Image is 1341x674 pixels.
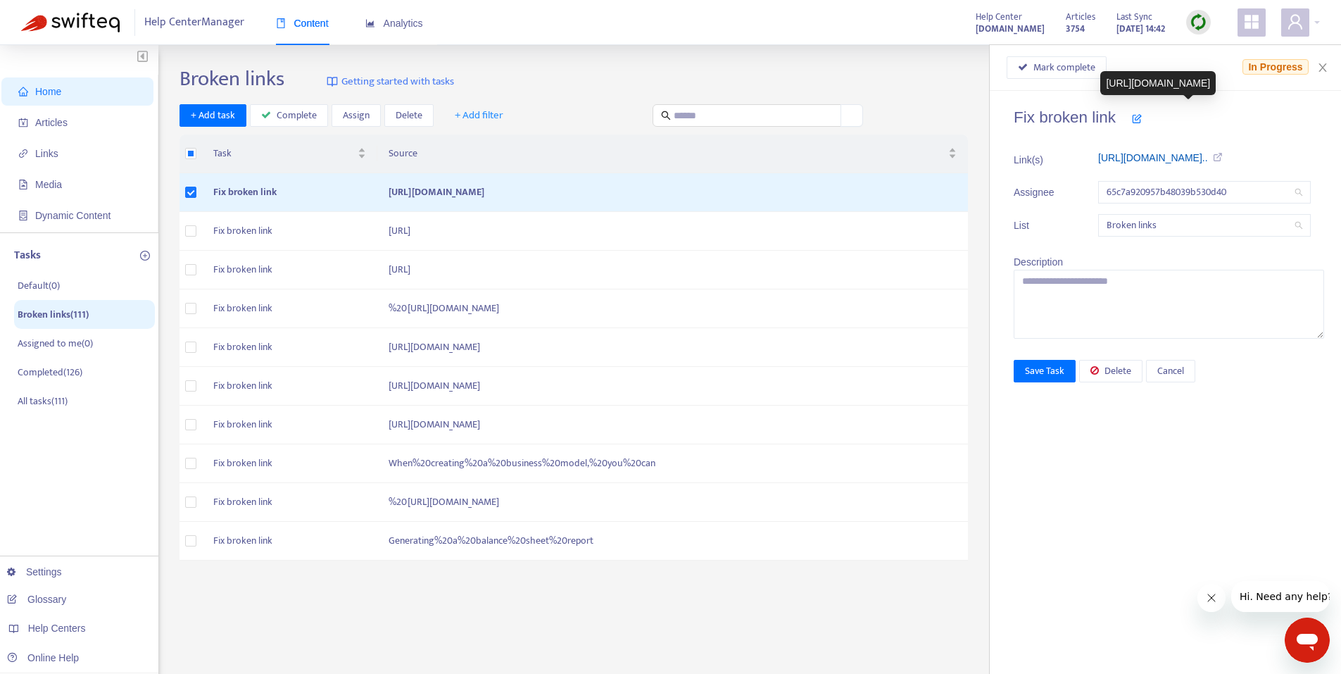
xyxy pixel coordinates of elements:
span: List [1014,218,1063,233]
span: Help Centers [28,623,86,634]
iframe: Message from company [1231,581,1330,612]
a: Getting started with tasks [327,66,454,97]
td: [URL][DOMAIN_NAME] [377,406,968,444]
img: Swifteq [21,13,120,32]
span: Help Center Manager [144,9,244,36]
span: account-book [18,118,28,127]
span: Assign [343,108,370,123]
span: Media [35,179,62,190]
a: Settings [7,566,62,578]
span: Mark complete [1033,60,1095,75]
span: 65c7a920957b48039b530d40 [1107,182,1302,203]
p: Default ( 0 ) [18,278,60,293]
span: search [661,111,671,120]
td: Fix broken link [202,406,377,444]
span: Task [213,146,355,161]
span: container [18,211,28,220]
th: Source [377,135,968,173]
span: Last Sync [1116,9,1152,25]
td: Fix broken link [202,328,377,367]
iframe: Button to launch messaging window [1285,618,1330,663]
td: [URL] [377,251,968,289]
span: Hi. Need any help? [8,10,101,21]
p: Completed ( 126 ) [18,365,82,380]
td: [URL][DOMAIN_NAME] [377,173,968,212]
td: Fix broken link [202,444,377,483]
button: Delete [384,104,434,127]
td: Fix broken link [202,483,377,522]
span: Home [35,86,61,97]
td: [URL][DOMAIN_NAME] [377,328,968,367]
td: Fix broken link [202,522,377,561]
p: All tasks ( 111 ) [18,394,68,408]
span: Links [35,148,58,159]
img: image-link [327,76,338,87]
span: + Add filter [455,107,503,124]
td: Fix broken link [202,367,377,406]
button: Assign [332,104,381,127]
a: [DOMAIN_NAME] [976,20,1045,37]
span: book [276,18,286,28]
span: search [1295,221,1303,230]
p: Tasks [14,247,41,264]
button: + Add filter [444,104,514,127]
span: Delete [1104,363,1131,379]
td: %20[URL][DOMAIN_NAME] [377,289,968,328]
span: file-image [18,180,28,189]
div: [URL][DOMAIN_NAME] [1100,71,1216,95]
button: + Add task [180,104,246,127]
span: Description [1014,256,1063,268]
span: Complete [277,108,317,123]
span: Articles [35,117,68,128]
strong: [DATE] 14:42 [1116,21,1165,37]
p: Assigned to me ( 0 ) [18,336,93,351]
th: Task [202,135,377,173]
span: link [18,149,28,158]
span: Broken links [1107,215,1302,236]
span: home [18,87,28,96]
td: Generating%20a%20balance%20sheet%20report [377,522,968,561]
td: When%20creating%20a%20business%20model,%20you%20can [377,444,968,483]
span: search [1295,188,1303,196]
span: plus-circle [140,251,150,261]
a: Glossary [7,594,66,605]
span: Link(s) [1014,152,1063,168]
span: Delete [396,108,422,123]
span: + Add task [191,108,235,123]
strong: 3754 [1066,21,1085,37]
p: Broken links ( 111 ) [18,307,89,322]
td: Fix broken link [202,212,377,251]
h2: Broken links [180,66,284,92]
iframe: Close message [1197,584,1226,612]
span: appstore [1243,13,1260,30]
a: Online Help [7,652,79,663]
span: Cancel [1157,363,1184,379]
button: Cancel [1146,360,1195,382]
span: Analytics [365,18,423,29]
td: [URL][DOMAIN_NAME] [377,367,968,406]
span: Assignee [1014,185,1063,200]
span: Content [276,18,329,29]
img: sync.dc5367851b00ba804db3.png [1190,13,1207,31]
button: Mark complete [1007,56,1107,79]
td: %20[URL][DOMAIN_NAME] [377,483,968,522]
span: area-chart [365,18,375,28]
button: Complete [250,104,328,127]
span: Source [389,146,945,161]
td: Fix broken link [202,173,377,212]
h4: Fix broken link [1014,108,1324,127]
button: Delete [1079,360,1142,382]
td: [URL] [377,212,968,251]
span: Dynamic Content [35,210,111,221]
span: Getting started with tasks [341,74,454,90]
button: Close [1313,61,1333,75]
span: close [1317,62,1328,73]
span: Save Task [1025,363,1064,379]
span: Help Center [976,9,1022,25]
span: Articles [1066,9,1095,25]
td: Fix broken link [202,251,377,289]
button: Save Task [1014,360,1076,382]
span: In Progress [1242,59,1308,75]
a: [URL][DOMAIN_NAME].. [1098,152,1208,163]
strong: [DOMAIN_NAME] [976,21,1045,37]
